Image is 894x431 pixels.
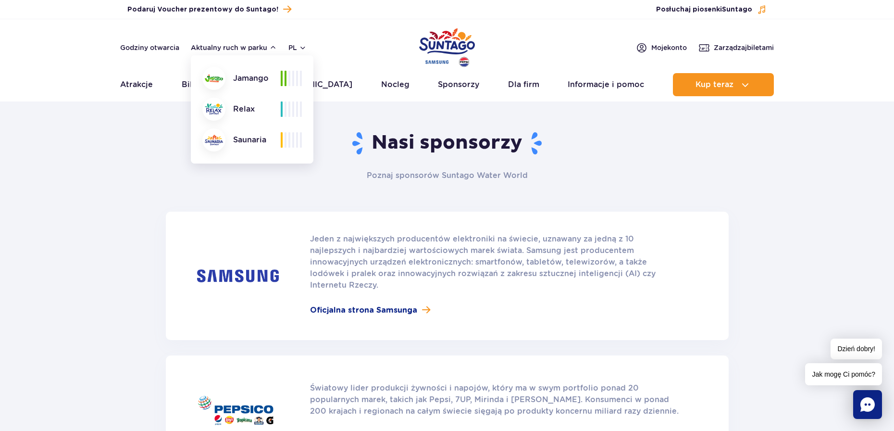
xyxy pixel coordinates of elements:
[166,131,729,156] h1: Nasi sponsorzy
[508,73,539,96] a: Dla firm
[127,3,291,16] a: Podaruj Voucher prezentowy do Suntago!
[568,73,644,96] a: Informacje i pomoc
[695,80,733,89] span: Kup teraz
[202,128,281,152] div: Saunaria
[651,43,687,52] span: Moje konto
[805,363,882,385] span: Jak mogę Ci pomóc?
[831,339,882,359] span: Dzień dobry!
[310,304,417,316] span: Oficjalna strona Samsunga
[202,98,281,121] div: Relax
[853,390,882,419] div: Chat
[127,5,278,14] span: Podaruj Voucher prezentowy do Suntago!
[438,73,479,96] a: Sponsorzy
[310,382,681,417] p: Światowy lider produkcji żywności i napojów, który ma w swym portfolio ponad 20 popularnych marek...
[197,269,279,282] img: Samsung
[191,44,277,51] button: Aktualny ruch w parku
[120,73,153,96] a: Atrakcje
[202,67,281,90] div: Jamango
[656,5,767,14] button: Posłuchaj piosenkiSuntago
[288,43,307,52] button: pl
[120,43,179,52] a: Godziny otwarcia
[310,233,681,291] p: Jeden z największych producentów elektroniki na świecie, uznawany za jedną z 10 najlepszych i naj...
[182,73,236,96] a: Bilety i oferta
[381,73,410,96] a: Nocleg
[714,43,774,52] span: Zarządzaj biletami
[419,24,475,68] a: Park of Poland
[310,304,681,316] a: Oficjalna strona Samsunga
[636,42,687,53] a: Mojekonto
[722,6,752,13] span: Suntago
[673,73,774,96] button: Kup teraz
[310,170,584,181] h2: Poznaj sponsorów Suntago Water World
[656,5,752,14] span: Posłuchaj piosenki
[698,42,774,53] a: Zarządzajbiletami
